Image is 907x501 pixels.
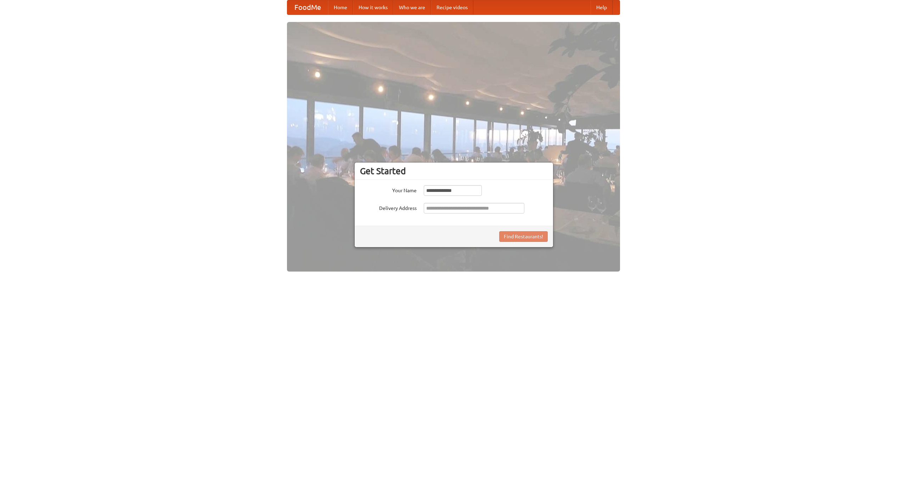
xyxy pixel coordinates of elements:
a: FoodMe [287,0,328,15]
a: Who we are [393,0,431,15]
a: Home [328,0,353,15]
button: Find Restaurants! [499,231,548,242]
a: How it works [353,0,393,15]
h3: Get Started [360,166,548,176]
a: Recipe videos [431,0,473,15]
label: Delivery Address [360,203,417,212]
label: Your Name [360,185,417,194]
a: Help [591,0,613,15]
